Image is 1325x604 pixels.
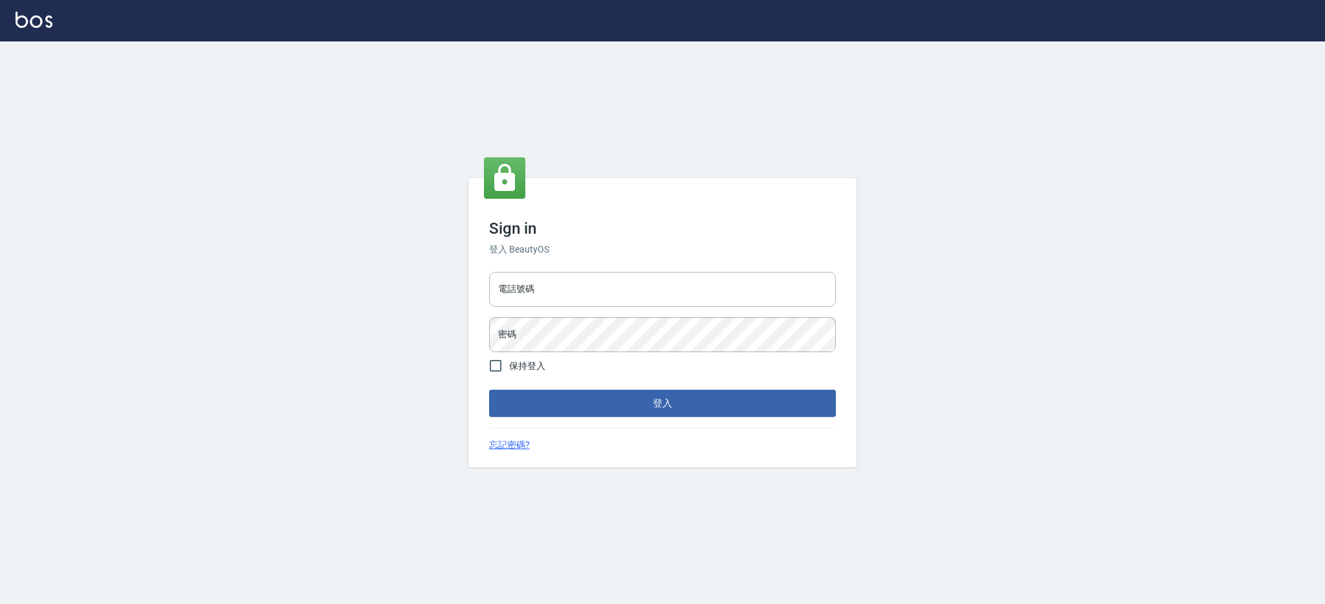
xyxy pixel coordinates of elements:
[489,243,836,256] h6: 登入 BeautyOS
[16,12,52,28] img: Logo
[489,438,530,452] a: 忘記密碼?
[489,219,836,238] h3: Sign in
[509,359,545,373] span: 保持登入
[489,390,836,417] button: 登入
